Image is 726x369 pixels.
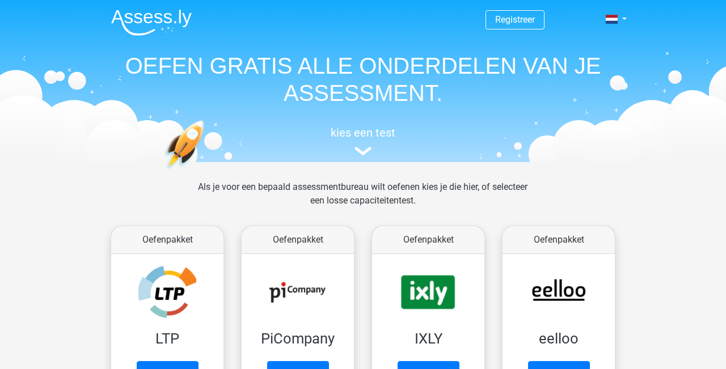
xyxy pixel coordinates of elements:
[111,9,192,36] img: Assessly
[102,126,624,156] a: kies een test
[189,180,537,221] div: Als je voor een bepaald assessmentbureau wilt oefenen kies je die hier, of selecteer een losse ca...
[164,120,248,223] img: oefenen
[102,52,624,107] h1: OEFEN GRATIS ALLE ONDERDELEN VAN JE ASSESSMENT.
[495,14,535,25] a: Registreer
[354,147,372,155] img: assessment
[102,126,624,139] h5: kies een test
